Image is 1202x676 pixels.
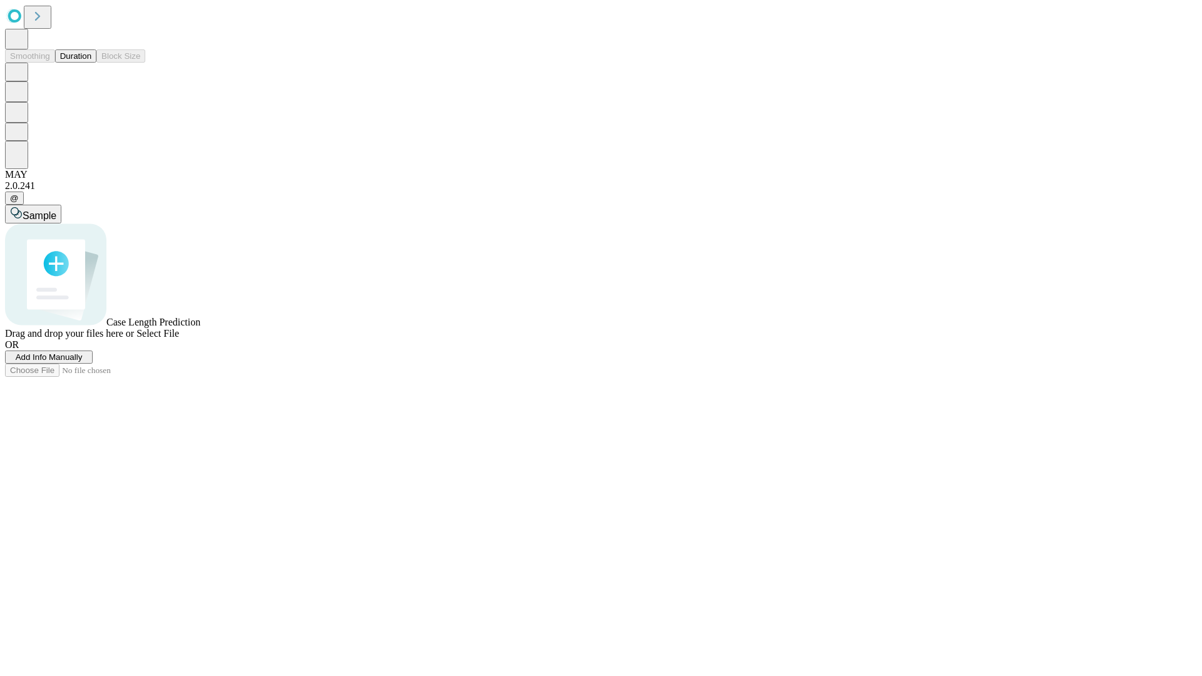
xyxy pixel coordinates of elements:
[16,352,83,362] span: Add Info Manually
[5,180,1197,192] div: 2.0.241
[5,328,134,339] span: Drag and drop your files here or
[5,351,93,364] button: Add Info Manually
[96,49,145,63] button: Block Size
[136,328,179,339] span: Select File
[5,205,61,223] button: Sample
[55,49,96,63] button: Duration
[10,193,19,203] span: @
[23,210,56,221] span: Sample
[5,49,55,63] button: Smoothing
[5,192,24,205] button: @
[106,317,200,327] span: Case Length Prediction
[5,169,1197,180] div: MAY
[5,339,19,350] span: OR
